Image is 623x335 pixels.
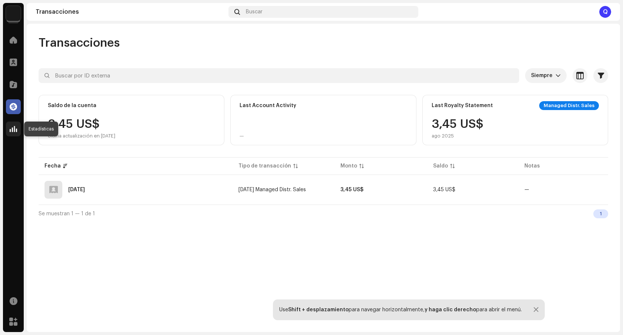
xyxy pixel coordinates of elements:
[48,133,115,139] div: Última actualización en [DATE]
[238,162,291,170] div: Tipo de transacción
[425,307,476,312] strong: y haga clic derecho
[39,211,95,216] span: Se muestran 1 — 1 de 1
[593,209,608,218] div: 1
[68,187,85,192] div: 19 sept 2025
[238,187,306,192] span: jul 2025 Managed Distr. Sales
[539,101,599,110] div: Managed Distr. Sales
[288,307,349,312] strong: Shift + desplazamiento
[279,307,522,313] div: Use para navegar horizontalmente, para abrir el menú.
[433,162,448,170] div: Saldo
[432,133,484,139] div: ago 2025
[524,187,529,192] re-a-table-badge: —
[240,103,296,109] div: Last Account Activity
[556,68,561,83] div: dropdown trigger
[246,9,263,15] span: Buscar
[39,36,120,50] span: Transacciones
[6,6,21,21] img: edd8793c-a1b1-4538-85bc-e24b6277bc1e
[599,6,611,18] div: Q
[36,9,225,15] div: Transacciones
[340,187,363,192] strong: 3,45 US$
[39,68,519,83] input: Buscar por ID externa
[240,133,244,139] div: —
[531,68,556,83] span: Siempre
[432,103,493,109] div: Last Royalty Statement
[44,162,61,170] div: Fecha
[48,103,96,109] div: Saldo de la cuenta
[340,162,357,170] div: Monto
[433,187,455,192] span: 3,45 US$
